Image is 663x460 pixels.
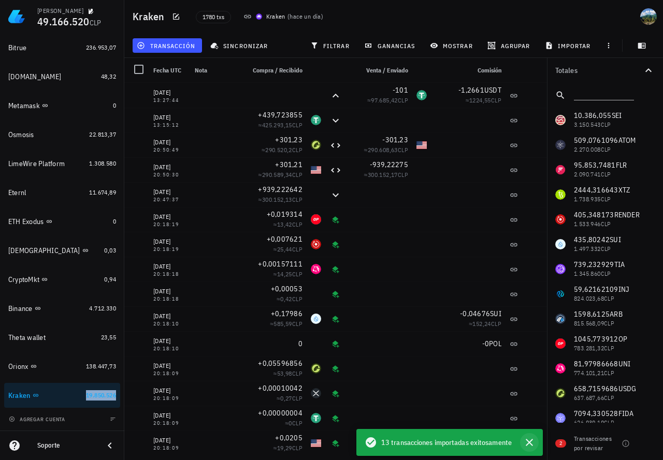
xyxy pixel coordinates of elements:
[416,140,427,150] div: USD-icon
[4,64,120,89] a: [DOMAIN_NAME] 48,32
[277,295,302,303] span: ≈
[153,321,186,327] div: 20:18:10
[8,246,80,255] div: [DEMOGRAPHIC_DATA]
[292,320,302,328] span: CLP
[101,333,116,341] span: 23,55
[195,66,207,74] span: Nota
[89,130,116,138] span: 22.813,37
[311,438,321,448] div: USD-icon
[273,320,292,328] span: 585,59
[86,362,116,370] span: 138.447,73
[311,413,321,423] div: USDT-icon
[360,38,422,53] button: ganancias
[153,435,186,446] div: [DATE]
[364,146,408,154] span: ≈
[426,38,479,53] button: mostrar
[366,66,408,74] span: Venta / Enviado
[311,264,321,274] div: UNI-icon
[489,339,501,348] span: POL
[8,391,31,400] div: Kraken
[262,171,292,179] span: 290.589,34
[86,43,116,51] span: 236.953,07
[153,172,186,177] div: 20:50:30
[366,41,415,50] span: ganancias
[273,245,302,253] span: ≈
[133,8,169,25] h1: Kraken
[267,234,302,244] span: +0,007621
[540,38,597,53] button: importar
[4,93,120,118] a: Metamask 0
[432,41,473,50] span: mostrar
[258,383,302,393] span: +0,00010042
[153,446,186,451] div: 20:18:09
[8,362,28,371] div: Orionx
[240,58,307,83] div: Compra / Recibido
[368,146,398,154] span: 290.608,63
[153,187,186,197] div: [DATE]
[458,85,484,95] span: -1,2661
[101,72,116,80] span: 48,32
[258,171,302,179] span: ≈
[267,210,302,219] span: +0,019314
[292,146,302,154] span: CLP
[277,444,292,452] span: 19,29
[258,185,302,194] span: +939,222642
[153,137,186,147] div: [DATE]
[258,121,302,129] span: ≈
[153,222,186,227] div: 20:18:19
[8,275,39,284] div: CryptoMkt
[292,220,302,228] span: CLP
[4,180,120,205] a: Eternl 11.674,89
[364,171,408,179] span: ≈
[292,419,302,427] span: CLP
[346,58,412,83] div: Venta / Enviado
[416,165,427,175] div: TRX-icon
[153,212,186,222] div: [DATE]
[311,140,321,150] div: USDG-icon
[133,38,202,53] button: transacción
[104,246,116,254] span: 0,03
[153,286,186,296] div: [DATE]
[398,96,408,104] span: CLP
[311,214,321,225] div: OP-icon
[8,333,46,342] div: Theta wallet
[460,309,490,318] span: -0,04676
[89,304,116,312] span: 4.712.330
[371,96,398,104] span: 97.685,42
[4,325,120,350] a: Theta wallet 23,55
[4,383,120,408] a: Kraken 19.850.526
[311,338,321,349] div: POL-icon
[258,259,302,269] span: +0,00157111
[153,311,186,321] div: [DATE]
[277,245,292,253] span: 25,44
[8,159,65,168] div: LimeWire Platform
[484,85,501,95] span: USDT
[273,220,302,228] span: ≈
[4,267,120,292] a: CryptoMkt 0,94
[290,12,321,20] span: hace un día
[368,171,398,179] span: 300.152,17
[559,439,562,448] span: 2
[8,217,44,226] div: ETH Exodus
[153,410,186,421] div: [DATE]
[289,419,292,427] span: 0
[398,171,408,179] span: CLP
[153,123,186,128] div: 13:15:12
[292,394,302,402] span: CLP
[381,437,512,448] span: 13 transacciones importadas exitosamente
[482,339,489,348] span: -0
[153,371,186,376] div: 20:18:09
[253,66,302,74] span: Compra / Recibido
[275,135,302,144] span: +301,23
[153,236,186,247] div: [DATE]
[292,171,302,179] span: CLP
[311,314,321,324] div: SUI-icon
[4,122,120,147] a: Osmosis 22.813,37
[89,188,116,196] span: 11.674,89
[271,309,302,318] span: +0,17986
[8,130,34,139] div: Osmosis
[8,8,25,25] img: LedgiFi
[113,217,116,225] span: 0
[4,35,120,60] a: Bitrue 236.953,07
[271,284,302,293] span: +0,00053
